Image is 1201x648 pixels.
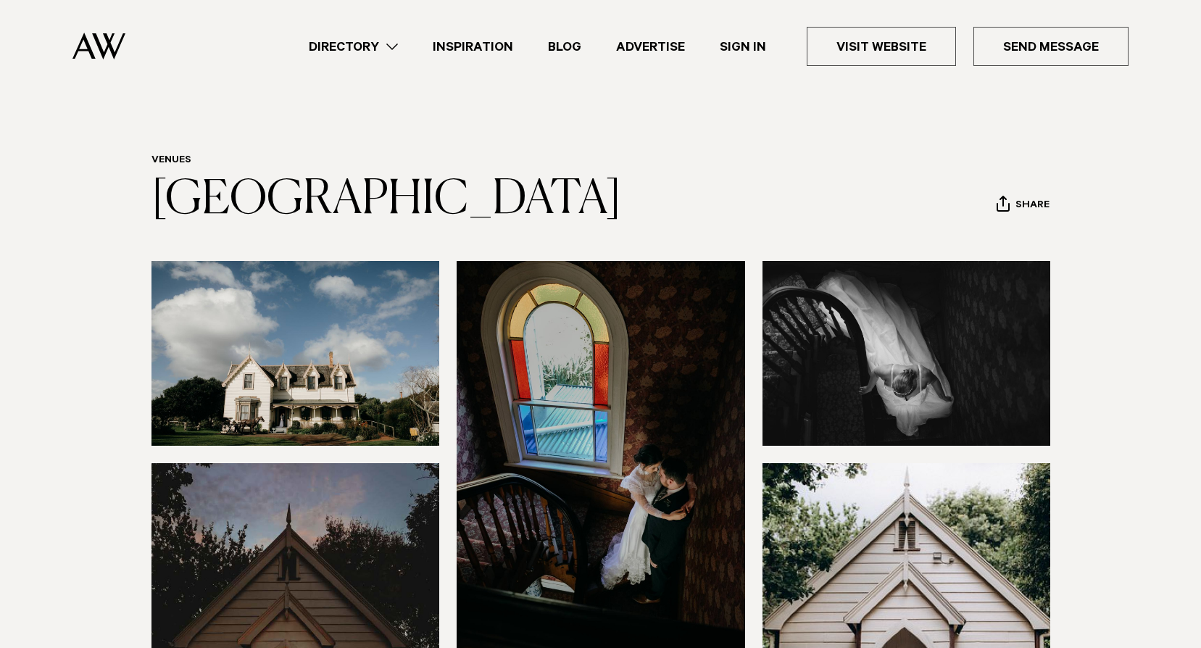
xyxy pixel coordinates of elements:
button: Share [996,195,1050,217]
img: Wedding couple in stairwell with stained glass [457,261,745,647]
a: Inspiration [415,37,531,57]
a: Blog [531,37,599,57]
img: bride in the stairwell auckland [762,261,1051,446]
a: [GEOGRAPHIC_DATA] [151,177,621,223]
span: Share [1015,199,1050,213]
a: Directory [291,37,415,57]
a: Advertise [599,37,702,57]
a: Sign In [702,37,784,57]
img: historic chapel Auckland [151,261,440,446]
img: Auckland Weddings Logo [72,33,125,59]
a: Visit Website [807,27,956,66]
a: Venues [151,155,191,167]
a: Send Message [973,27,1129,66]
